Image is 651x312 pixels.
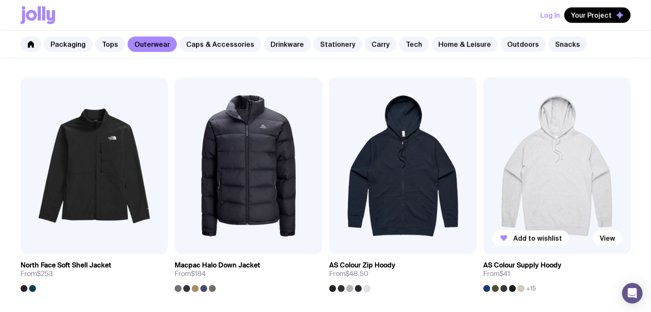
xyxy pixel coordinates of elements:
a: Packaging [44,36,92,52]
a: Macpac Halo Down JacketFrom$184 [175,254,322,292]
span: From [483,270,510,278]
div: Open Intercom Messenger [622,283,642,303]
h3: AS Colour Zip Hoody [329,261,395,270]
a: Drinkware [264,36,311,52]
a: Outerwear [128,36,177,52]
a: Tech [399,36,429,52]
a: Home & Leisure [431,36,498,52]
a: North Face Soft Shell JacketFrom$253 [21,254,168,292]
a: View [593,230,622,246]
span: $253 [37,269,53,278]
a: AS Colour Zip HoodyFrom$48.50 [329,254,476,292]
span: Add to wishlist [513,234,562,242]
span: From [175,270,206,278]
a: Outdoors [500,36,546,52]
span: From [21,270,53,278]
h3: Macpac Halo Down Jacket [175,261,260,270]
span: From [329,270,369,278]
a: Snacks [548,36,587,52]
span: $41 [499,269,510,278]
a: Tops [95,36,125,52]
button: Log In [540,7,560,23]
span: Your Project [571,11,612,19]
button: Add to wishlist [492,230,569,246]
span: +15 [526,285,536,292]
button: Your Project [564,7,630,23]
a: Carry [365,36,396,52]
span: $48.50 [345,269,369,278]
span: $184 [191,269,206,278]
a: AS Colour Supply HoodyFrom$41+15 [483,254,630,292]
a: Stationery [313,36,362,52]
a: Caps & Accessories [179,36,261,52]
h3: AS Colour Supply Hoody [483,261,562,270]
h3: North Face Soft Shell Jacket [21,261,111,270]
